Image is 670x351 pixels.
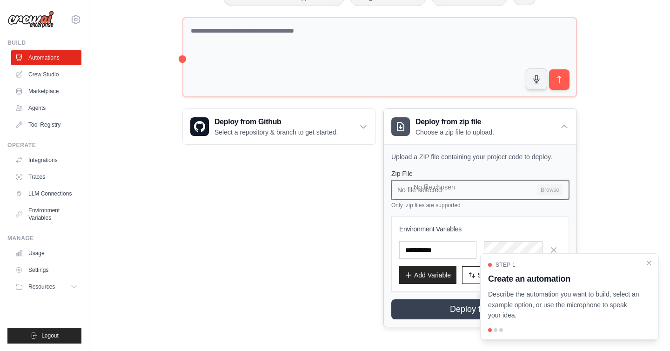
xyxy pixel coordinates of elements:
button: Add Variable [399,266,456,284]
p: Select a repository & branch to get started. [214,128,338,137]
button: Switch to Bulk View [462,266,540,284]
label: Zip File [391,169,569,178]
span: Switch to Bulk View [477,270,534,280]
span: Logout [41,332,59,339]
button: Close walkthrough [645,259,653,267]
div: Manage [7,235,81,242]
div: Build [7,39,81,47]
button: Resources [11,279,81,294]
a: Traces [11,169,81,184]
div: Operate [7,142,81,149]
p: Upload a ZIP file containing your project code to deploy. [391,152,569,162]
h3: Environment Variables [399,224,561,234]
h3: Create an automation [488,272,640,285]
a: Agents [11,101,81,115]
a: Environment Variables [11,203,81,225]
p: Describe the automation you want to build, select an example option, or use the microphone to spe... [488,289,640,321]
span: Resources [28,283,55,290]
a: LLM Connections [11,186,81,201]
a: Tool Registry [11,117,81,132]
a: Crew Studio [11,67,81,82]
p: Only .zip files are supported [391,202,569,209]
input: No file selected Browse [391,180,569,200]
a: Automations [11,50,81,65]
iframe: Chat Widget [623,306,670,351]
button: Deploy from ZIP [391,299,569,319]
img: Logo [7,11,54,28]
a: Settings [11,263,81,277]
p: Choose a zip file to upload. [415,128,494,137]
h3: Deploy from zip file [415,116,494,128]
span: Step 1 [496,261,516,269]
a: Usage [11,246,81,261]
h3: Deploy from Github [214,116,338,128]
a: Integrations [11,153,81,168]
a: Marketplace [11,84,81,99]
button: Logout [7,328,81,344]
